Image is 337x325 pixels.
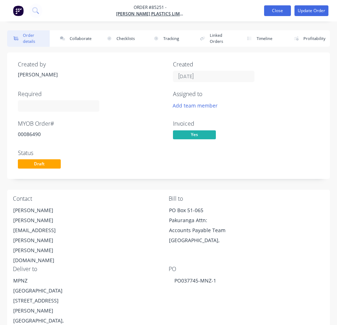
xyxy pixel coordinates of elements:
div: Required [18,91,164,97]
button: Close [264,5,291,16]
div: Invoiced [173,120,319,127]
a: [PERSON_NAME] Plastics Limited [116,11,184,17]
div: Bill to [169,195,324,202]
button: Add team member [169,100,221,110]
div: [PERSON_NAME] [18,71,164,78]
button: Update Order [294,5,328,16]
div: [GEOGRAPHIC_DATA], [169,235,228,245]
button: Order details [7,30,50,47]
div: Contact [13,195,169,202]
button: Timeline [241,30,283,47]
div: Created by [18,61,164,68]
button: Profitability [287,30,330,47]
button: Tracking [147,30,190,47]
div: PO [169,266,324,272]
div: 00086490 [18,130,164,138]
div: Created [173,61,319,68]
div: [PERSON_NAME][EMAIL_ADDRESS][PERSON_NAME][PERSON_NAME][DOMAIN_NAME] [13,215,73,265]
div: Assigned to [173,91,319,97]
div: PO Box 51-065 Pakuranga Attn: Accounts Payable Team [169,205,228,235]
div: MYOB Order # [18,120,164,127]
div: PO037745-MNZ-1 [169,275,222,286]
div: MPNZ [GEOGRAPHIC_DATA] [STREET_ADDRESS][PERSON_NAME] [13,276,73,316]
div: Deliver to [13,266,169,272]
span: Order #85251 - [116,4,184,11]
span: Yes [173,130,216,139]
span: Draft [18,159,61,168]
div: [PERSON_NAME] [13,205,73,215]
button: Add team member [173,100,222,110]
button: Linked Orders [194,30,237,47]
div: [PERSON_NAME][PERSON_NAME][EMAIL_ADDRESS][PERSON_NAME][PERSON_NAME][DOMAIN_NAME] [7,205,79,266]
div: Status [18,150,164,156]
img: Factory [13,5,24,16]
button: Checklists [100,30,143,47]
button: Collaborate [54,30,96,47]
div: PO Box 51-065 Pakuranga Attn: Accounts Payable Team[GEOGRAPHIC_DATA], [163,205,234,246]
